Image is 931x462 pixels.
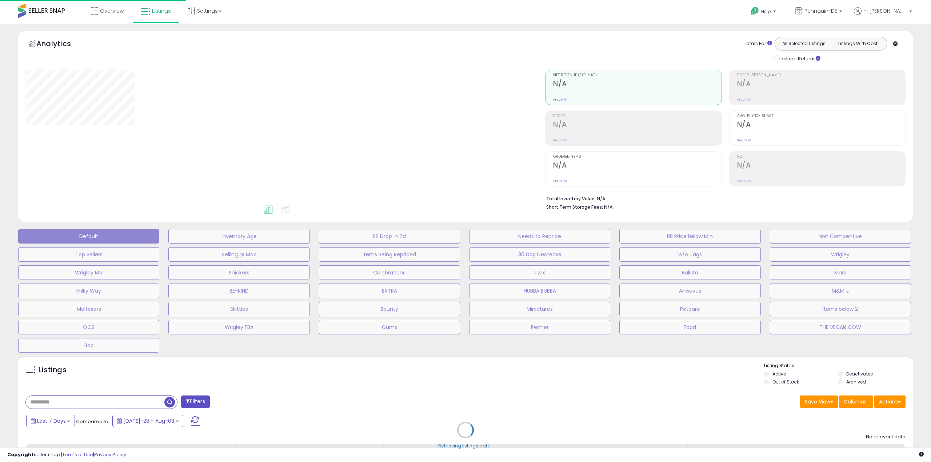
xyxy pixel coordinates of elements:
small: Prev: N/A [553,179,567,183]
span: Net Revenue (Exc. VAT) [553,73,721,77]
button: Airwaves [619,284,760,298]
h2: N/A [553,161,721,171]
h2: N/A [553,120,721,130]
button: Wrigley [770,247,911,262]
button: HUBBA BUBBA [469,284,610,298]
button: Items Being Repriced [319,247,460,262]
button: BE-KIND [168,284,309,298]
strong: Copyright [7,451,34,458]
small: Prev: N/A [737,97,751,102]
span: Hi [PERSON_NAME] [863,7,907,15]
span: N/A [604,204,613,210]
button: Milky Way [18,284,159,298]
b: Total Inventory Value: [546,196,596,202]
b: Short Term Storage Fees: [546,204,603,210]
small: Prev: N/A [553,138,567,142]
h2: N/A [737,161,905,171]
button: Miniatures [469,302,610,316]
button: 30 Day Decrease [469,247,610,262]
button: Twix [469,265,610,280]
a: Help [745,1,783,24]
h2: N/A [553,80,721,89]
button: Celebrations [319,265,460,280]
li: N/A [546,194,900,202]
button: Items below 2 [770,302,911,316]
h2: N/A [737,80,905,89]
button: Penner [469,320,610,334]
button: Skittles [168,302,309,316]
div: Include Returns [769,54,829,63]
div: Totals For [744,40,772,47]
button: All Selected Listings [777,39,831,48]
button: EXTRA [319,284,460,298]
small: Prev: N/A [737,179,751,183]
button: OOS [18,320,159,334]
button: w/o Tags [619,247,760,262]
span: ROI [737,155,905,159]
span: Profit [PERSON_NAME] [737,73,905,77]
div: seller snap | | [7,451,126,458]
button: BB Price Below Min [619,229,760,244]
span: Help [761,8,771,15]
i: Get Help [750,7,759,16]
button: Bounty [319,302,460,316]
h2: N/A [737,120,905,130]
button: Wrigley Mix [18,265,159,280]
button: Selling @ Max [168,247,309,262]
button: Needs to Reprice [469,229,610,244]
button: Food [619,320,760,334]
button: Mars [770,265,911,280]
button: M&M´s [770,284,911,298]
button: Gums [319,320,460,334]
a: Hi [PERSON_NAME] [854,7,912,24]
button: Petcare [619,302,760,316]
div: Retrieving listings data.. [438,443,493,449]
button: THE VEGAN COW [770,320,911,334]
span: Profit [553,114,721,118]
span: Overview [100,7,124,15]
button: Snickers [168,265,309,280]
span: Ordered Items [553,155,721,159]
button: BB Drop in 7d [319,229,460,244]
button: Balisto [619,265,760,280]
h5: Analytics [36,39,85,51]
span: Pennguin-DE [804,7,837,15]
small: Prev: N/A [737,138,751,142]
button: Default [18,229,159,244]
button: Maltesers [18,302,159,316]
span: Listings [152,7,171,15]
span: Avg. Buybox Share [737,114,905,118]
button: Listings With Cost [831,39,885,48]
button: Wrigley FBA [168,320,309,334]
button: Top Sellers [18,247,159,262]
button: Inventory Age [168,229,309,244]
small: Prev: N/A [553,97,567,102]
button: Non Competitive [770,229,911,244]
button: Box [18,338,159,353]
